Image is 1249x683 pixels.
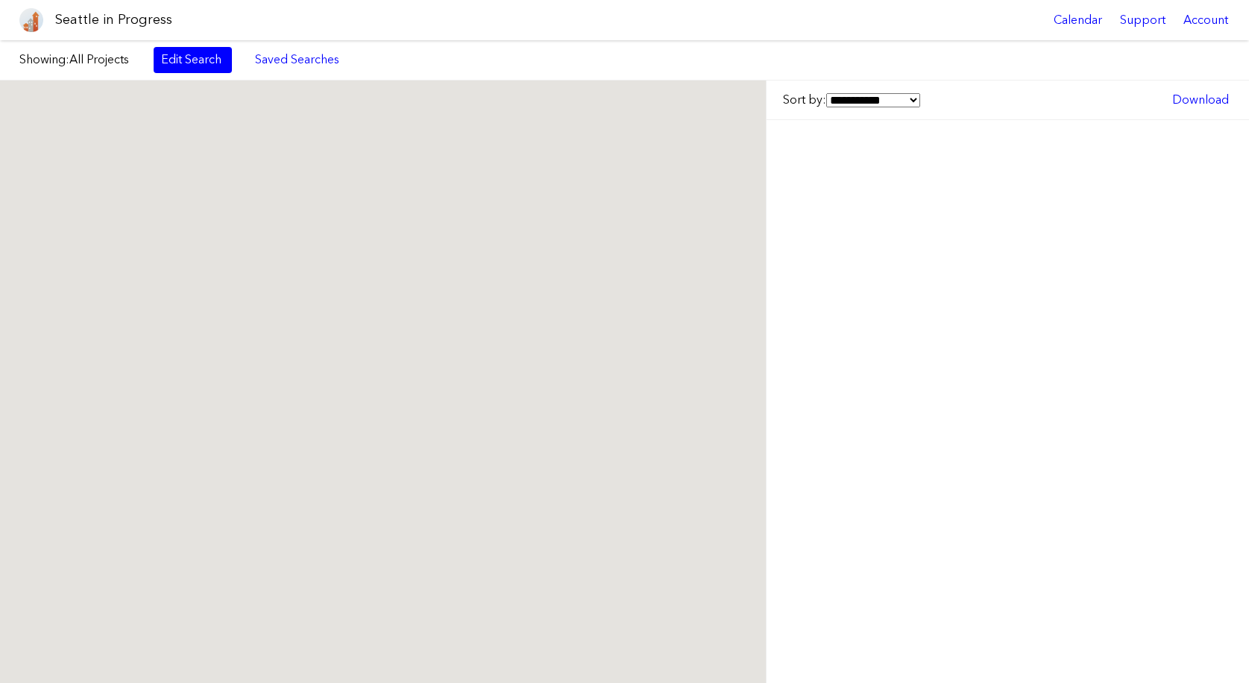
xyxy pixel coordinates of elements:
[19,51,139,68] label: Showing:
[154,47,232,72] a: Edit Search
[69,52,129,66] span: All Projects
[19,8,43,32] img: favicon-96x96.png
[1165,87,1236,113] a: Download
[783,92,920,108] label: Sort by:
[55,10,172,29] h1: Seattle in Progress
[826,93,920,107] select: Sort by:
[247,47,347,72] a: Saved Searches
